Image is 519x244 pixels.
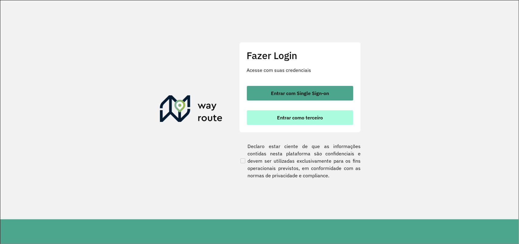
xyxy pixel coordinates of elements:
[239,143,361,179] label: Declaro estar ciente de que as informações contidas nesta plataforma são confidenciais e devem se...
[160,95,223,125] img: Roteirizador AmbevTech
[277,115,323,120] span: Entrar como terceiro
[271,91,329,96] span: Entrar com Single Sign-on
[247,66,353,74] p: Acesse com suas credenciais
[247,86,353,101] button: button
[247,110,353,125] button: button
[247,50,353,61] h2: Fazer Login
